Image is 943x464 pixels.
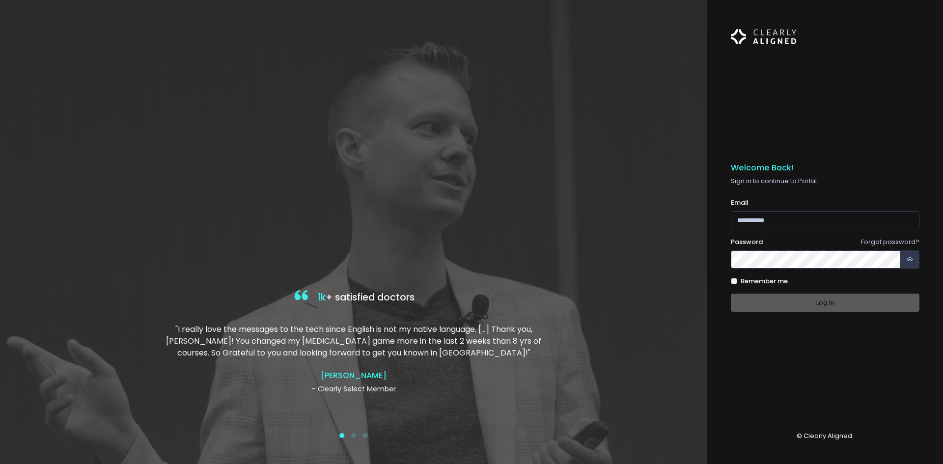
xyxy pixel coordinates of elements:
[164,324,544,359] p: "I really love the messages to the tech since English is not my native language. […] Thank you, [...
[731,198,749,208] label: Email
[731,431,919,441] p: © Clearly Aligned.
[741,276,788,286] label: Remember me
[731,163,919,173] h5: Welcome Back!
[731,176,919,186] p: Sign in to continue to Portal.
[731,237,763,247] label: Password
[861,237,919,246] a: Forgot password?
[731,24,797,50] img: Logo Horizontal
[164,371,544,380] h4: [PERSON_NAME]
[164,288,544,308] h4: + satisfied doctors
[317,291,326,304] span: 1k
[164,384,544,394] p: - Clearly Select Member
